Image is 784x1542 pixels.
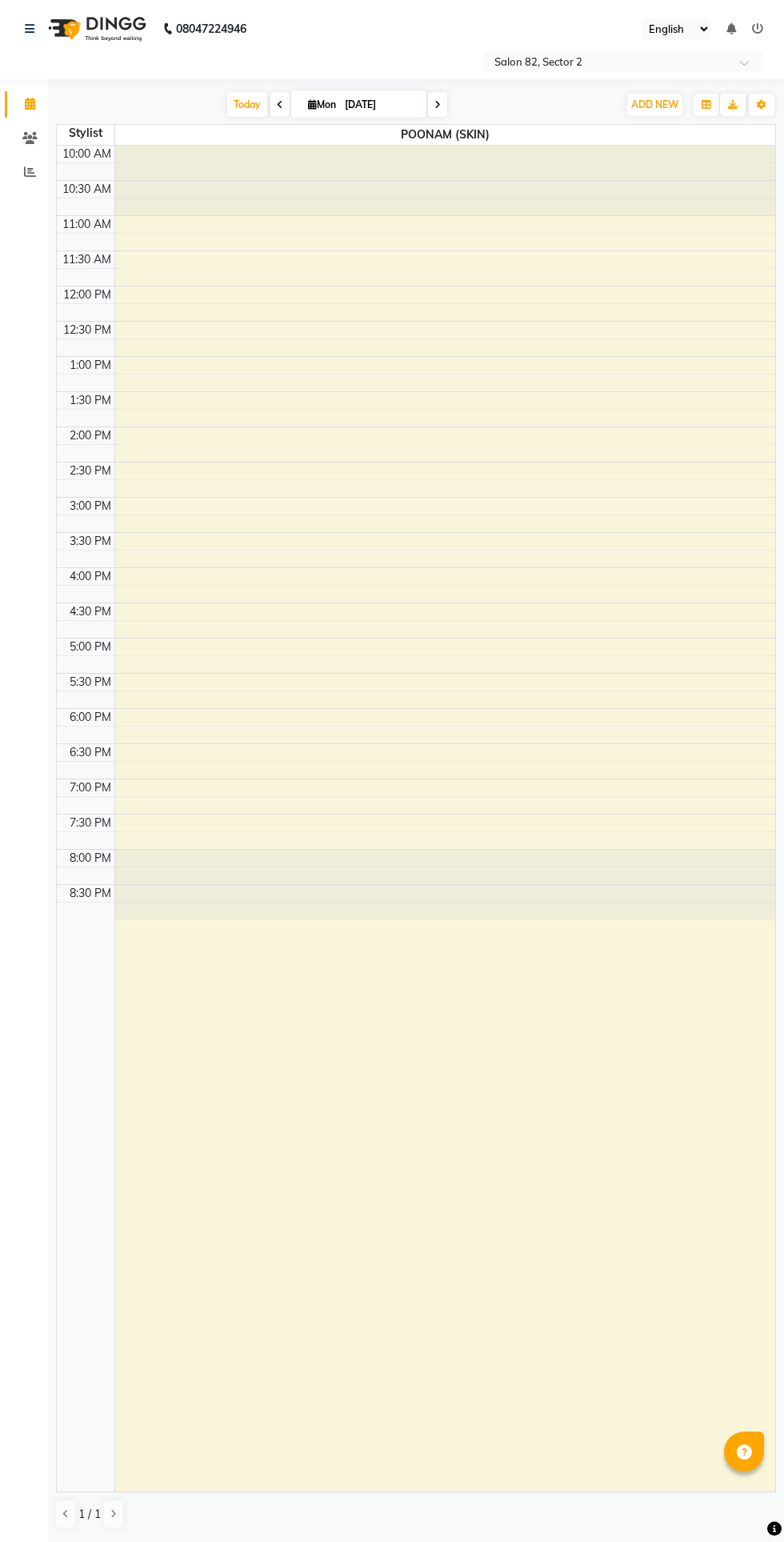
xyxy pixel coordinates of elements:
[59,216,114,233] div: 11:00 AM
[59,146,114,162] div: 10:00 AM
[60,286,114,303] div: 12:00 PM
[66,674,114,691] div: 5:30 PM
[66,533,114,550] div: 3:30 PM
[631,98,678,110] span: ADD NEW
[340,93,420,117] input: 2025-09-01
[66,427,114,444] div: 2:00 PM
[57,125,114,142] div: Stylist
[115,125,776,145] span: POONAM (SKIN)
[66,357,114,374] div: 1:00 PM
[66,815,114,831] div: 7:30 PM
[176,6,246,51] b: 08047224946
[60,322,114,338] div: 12:30 PM
[66,568,114,585] div: 4:00 PM
[66,744,114,761] div: 6:30 PM
[78,1506,101,1523] span: 1 / 1
[66,885,114,902] div: 8:30 PM
[66,463,114,479] div: 2:30 PM
[66,392,114,409] div: 1:30 PM
[41,6,150,51] img: logo
[59,251,114,268] div: 11:30 AM
[66,779,114,796] div: 7:00 PM
[627,94,682,116] button: ADD NEW
[66,709,114,726] div: 6:00 PM
[304,98,340,110] span: Mon
[66,850,114,867] div: 8:00 PM
[59,181,114,198] div: 10:30 AM
[66,603,114,620] div: 4:30 PM
[227,92,267,117] span: Today
[66,639,114,655] div: 5:00 PM
[66,498,114,515] div: 3:00 PM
